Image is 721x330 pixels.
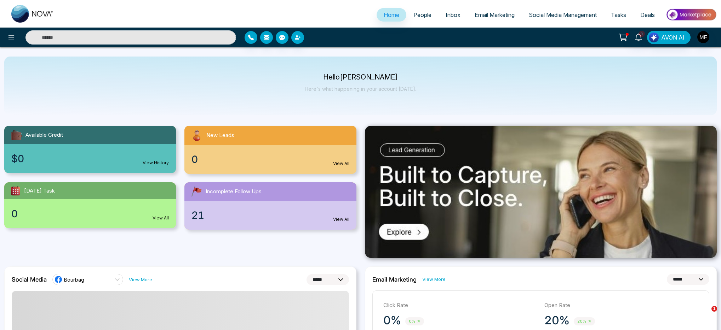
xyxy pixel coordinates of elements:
[574,317,595,325] span: 20%
[604,8,633,22] a: Tasks
[383,313,401,328] p: 0%
[639,31,645,37] span: 9
[630,31,647,43] a: 9
[11,5,54,23] img: Nova CRM Logo
[12,276,47,283] h2: Social Media
[372,276,417,283] h2: Email Marketing
[305,74,416,80] p: Hello [PERSON_NAME]
[544,301,698,310] p: Open Rate
[413,11,431,18] span: People
[143,160,169,166] a: View History
[468,8,522,22] a: Email Marketing
[522,8,604,22] a: Social Media Management
[190,129,204,142] img: newLeads.svg
[649,33,659,42] img: Lead Flow
[405,317,424,325] span: 0%
[446,11,460,18] span: Inbox
[11,151,24,166] span: $0
[153,215,169,221] a: View All
[305,86,416,92] p: Here's what happening in your account [DATE].
[64,276,84,283] span: Bourbag
[180,126,360,174] a: New Leads0View All
[633,8,662,22] a: Deals
[24,187,55,195] span: [DATE] Task
[180,182,360,230] a: Incomplete Follow Ups21View All
[191,208,204,223] span: 21
[333,160,349,167] a: View All
[11,206,18,221] span: 0
[439,8,468,22] a: Inbox
[406,8,439,22] a: People
[10,185,21,196] img: todayTask.svg
[697,306,714,323] iframe: Intercom live chat
[711,306,717,312] span: 1
[544,313,570,328] p: 20%
[206,188,262,196] span: Incomplete Follow Ups
[661,33,685,42] span: AVON AI
[10,129,23,141] img: availableCredit.svg
[665,7,717,23] img: Market-place.gif
[640,11,655,18] span: Deals
[384,11,399,18] span: Home
[383,301,537,310] p: Click Rate
[697,31,709,43] img: User Avatar
[422,276,446,283] a: View More
[191,152,198,167] span: 0
[377,8,406,22] a: Home
[206,131,234,140] span: New Leads
[190,185,203,198] img: followUps.svg
[129,276,152,283] a: View More
[611,11,626,18] span: Tasks
[529,11,597,18] span: Social Media Management
[25,131,63,139] span: Available Credit
[475,11,515,18] span: Email Marketing
[333,216,349,223] a: View All
[647,31,691,44] button: AVON AI
[365,126,717,258] img: .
